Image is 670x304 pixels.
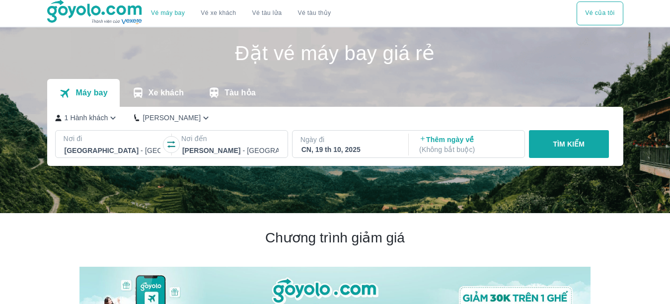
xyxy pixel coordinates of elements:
button: Vé của tôi [577,1,623,25]
div: choose transportation mode [143,1,339,25]
p: Nơi đi [64,134,162,144]
p: Tàu hỏa [224,88,256,98]
p: Thêm ngày về [419,135,516,154]
p: Nơi đến [181,134,280,144]
button: [PERSON_NAME] [134,113,211,123]
div: CN, 19 th 10, 2025 [301,145,398,154]
h2: Chương trình giảm giá [79,229,591,247]
button: TÌM KIẾM [529,130,609,158]
div: choose transportation mode [577,1,623,25]
p: Xe khách [149,88,184,98]
p: Máy bay [75,88,107,98]
p: ( Không bắt buộc ) [419,145,516,154]
button: 1 Hành khách [55,113,119,123]
h1: Đặt vé máy bay giá rẻ [47,43,623,63]
a: Vé xe khách [201,9,236,17]
div: transportation tabs [47,79,268,107]
p: 1 Hành khách [65,113,108,123]
p: [PERSON_NAME] [143,113,201,123]
a: Vé tàu lửa [244,1,290,25]
button: Vé tàu thủy [290,1,339,25]
p: TÌM KIẾM [553,139,585,149]
a: Vé máy bay [151,9,185,17]
p: Ngày đi [300,135,399,145]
